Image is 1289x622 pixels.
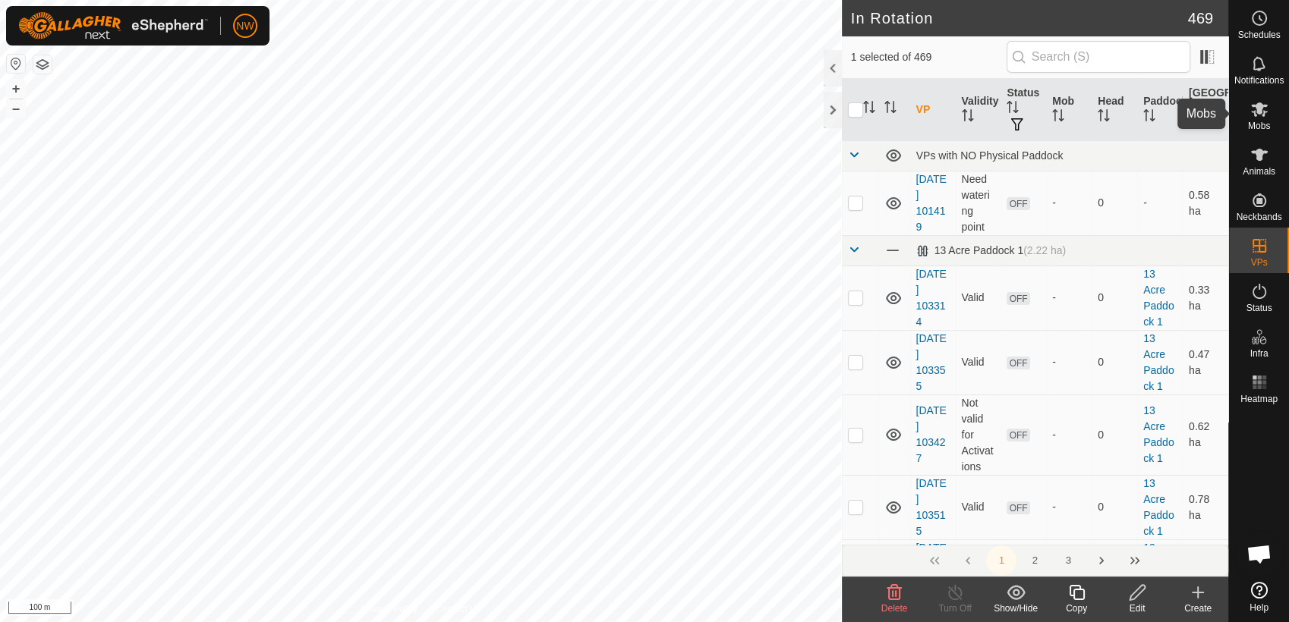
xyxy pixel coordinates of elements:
td: 0.78 ha [1183,475,1228,539]
p-sorticon: Activate to sort [1007,103,1019,115]
a: 13 Acre Paddock 1 [1143,332,1174,392]
div: Create [1168,602,1228,615]
th: Paddock [1137,79,1183,141]
td: 0 [1092,265,1137,330]
div: - [1052,354,1086,370]
div: Show/Hide [985,602,1046,615]
h2: In Rotation [851,9,1188,27]
td: 0 [1092,539,1137,604]
td: Valid [956,539,1001,604]
span: Help [1250,603,1269,612]
a: 13 Acre Paddock 1 [1143,404,1174,464]
p-sorticon: Activate to sort [863,103,875,115]
th: VP [910,79,956,141]
span: OFF [1007,429,1029,441]
p-sorticon: Activate to sort [1052,112,1064,124]
button: + [7,80,25,98]
span: (2.22 ha) [1023,244,1066,256]
div: Copy [1046,602,1107,615]
p-sorticon: Activate to sort [884,103,897,115]
button: Next Page [1086,545,1117,576]
p-sorticon: Activate to sort [1098,112,1110,124]
button: 2 [1020,545,1050,576]
button: 1 [986,545,1016,576]
p-sorticon: Activate to sort [962,112,974,124]
div: Open chat [1237,531,1282,576]
span: 469 [1188,7,1213,30]
span: OFF [1007,292,1029,305]
td: 0.62 ha [1183,394,1228,475]
th: Validity [956,79,1001,141]
a: 13 Acre Paddock 1 [1143,542,1174,602]
span: NW [236,18,254,34]
button: 3 [1053,545,1083,576]
a: Contact Us [436,602,481,616]
a: [DATE] 103355 [916,332,947,392]
p-sorticon: Activate to sort [1143,112,1155,124]
div: Edit [1107,602,1168,615]
span: Delete [881,603,908,614]
button: – [7,99,25,118]
td: Valid [956,475,1001,539]
button: Reset Map [7,55,25,73]
div: - [1052,499,1086,515]
td: 0 [1092,330,1137,394]
th: Head [1092,79,1137,141]
span: OFF [1007,357,1029,369]
span: Neckbands [1236,212,1281,221]
a: [DATE] 103427 [916,404,947,464]
td: Valid [956,265,1001,330]
td: 0.58 ha [1183,171,1228,235]
span: Animals [1243,167,1275,176]
a: Help [1229,576,1289,618]
div: - [1052,290,1086,306]
span: Infra [1250,349,1268,358]
button: Map Layers [33,55,52,74]
a: 13 Acre Paddock 1 [1143,268,1174,328]
p-sorticon: Activate to sort [1189,119,1201,131]
button: Last Page [1120,545,1150,576]
span: Status [1246,303,1272,313]
td: 0 [1092,394,1137,475]
th: Status [1001,79,1046,141]
span: OFF [1007,501,1029,514]
td: Valid [956,330,1001,394]
td: - [1137,171,1183,235]
th: Mob [1046,79,1092,141]
a: 13 Acre Paddock 1 [1143,477,1174,537]
div: - [1052,195,1086,211]
td: Need watering point [956,171,1001,235]
span: 1 selected of 469 [851,49,1007,65]
div: VPs with NO Physical Paddock [916,149,1222,162]
div: Turn Off [925,602,985,615]
a: [DATE] 101419 [916,173,947,233]
span: VPs [1250,258,1267,267]
span: Mobs [1248,121,1270,130]
a: [DATE] 103314 [916,268,947,328]
a: Privacy Policy [361,602,418,616]
a: [DATE] 170542 [916,542,947,602]
span: Notifications [1234,76,1284,85]
div: - [1052,427,1086,443]
span: Schedules [1237,30,1280,39]
td: Not valid for Activations [956,394,1001,475]
td: 0.33 ha [1183,265,1228,330]
span: Heatmap [1240,394,1278,404]
td: 1 ha [1183,539,1228,604]
th: [GEOGRAPHIC_DATA] Area [1183,79,1228,141]
td: 0 [1092,171,1137,235]
img: Gallagher Logo [18,12,208,39]
td: 0.47 ha [1183,330,1228,394]
td: 0 [1092,475,1137,539]
span: OFF [1007,197,1029,210]
a: [DATE] 103515 [916,477,947,537]
div: 13 Acre Paddock 1 [916,244,1067,257]
input: Search (S) [1007,41,1190,73]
